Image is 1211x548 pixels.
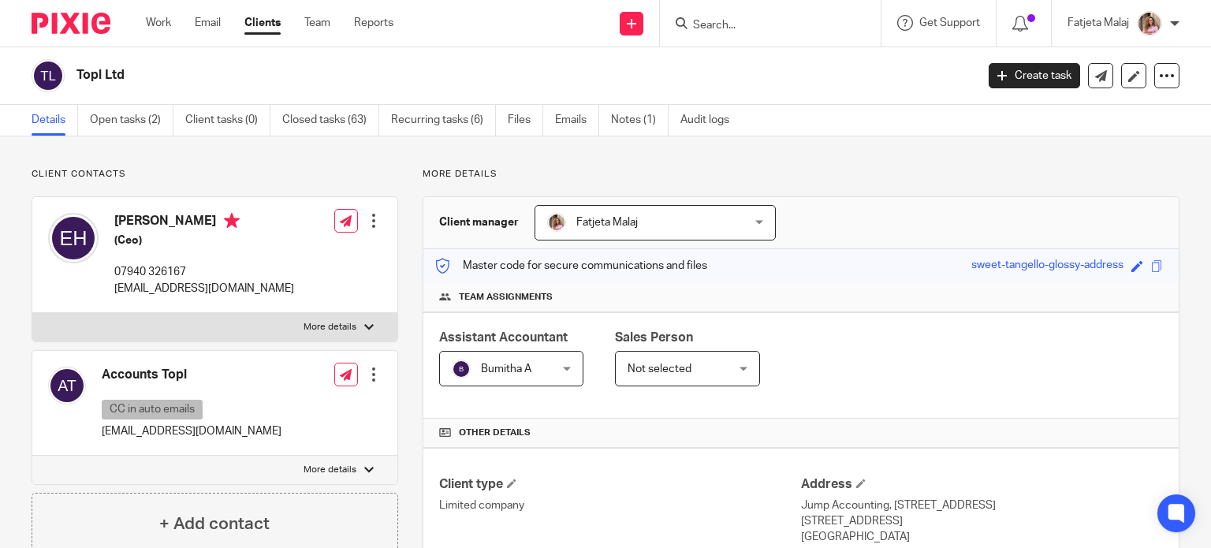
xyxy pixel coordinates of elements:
[439,476,801,493] h4: Client type
[555,105,599,136] a: Emails
[691,19,833,33] input: Search
[354,15,393,31] a: Reports
[801,513,1163,529] p: [STREET_ADDRESS]
[102,423,281,439] p: [EMAIL_ADDRESS][DOMAIN_NAME]
[159,512,270,536] h4: + Add contact
[114,264,294,280] p: 07940 326167
[628,363,691,375] span: Not selected
[304,464,356,476] p: More details
[304,321,356,334] p: More details
[547,213,566,232] img: MicrosoftTeams-image%20(5).png
[615,331,693,344] span: Sales Person
[439,214,519,230] h3: Client manager
[481,363,531,375] span: Bumitha A
[244,15,281,31] a: Clients
[185,105,270,136] a: Client tasks (0)
[32,105,78,136] a: Details
[114,233,294,248] h5: (Ceo)
[304,15,330,31] a: Team
[459,291,553,304] span: Team assignments
[48,213,99,263] img: svg%3E
[919,17,980,28] span: Get Support
[680,105,741,136] a: Audit logs
[801,529,1163,545] p: [GEOGRAPHIC_DATA]
[989,63,1080,88] a: Create task
[508,105,543,136] a: Files
[971,257,1123,275] div: sweet-tangello-glossy-address
[146,15,171,31] a: Work
[391,105,496,136] a: Recurring tasks (6)
[611,105,669,136] a: Notes (1)
[1068,15,1129,31] p: Fatjeta Malaj
[102,367,281,383] h4: Accounts Topl
[452,360,471,378] img: svg%3E
[195,15,221,31] a: Email
[48,367,86,404] img: svg%3E
[114,213,294,233] h4: [PERSON_NAME]
[439,498,801,513] p: Limited company
[801,476,1163,493] h4: Address
[114,281,294,296] p: [EMAIL_ADDRESS][DOMAIN_NAME]
[76,67,788,84] h2: Topl Ltd
[32,168,398,181] p: Client contacts
[439,331,568,344] span: Assistant Accountant
[102,400,203,419] p: CC in auto emails
[576,217,638,228] span: Fatjeta Malaj
[435,258,707,274] p: Master code for secure communications and files
[90,105,173,136] a: Open tasks (2)
[801,498,1163,513] p: Jump Accounting, [STREET_ADDRESS]
[1137,11,1162,36] img: MicrosoftTeams-image%20(5).png
[282,105,379,136] a: Closed tasks (63)
[423,168,1179,181] p: More details
[32,13,110,34] img: Pixie
[32,59,65,92] img: svg%3E
[459,427,531,439] span: Other details
[224,213,240,229] i: Primary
